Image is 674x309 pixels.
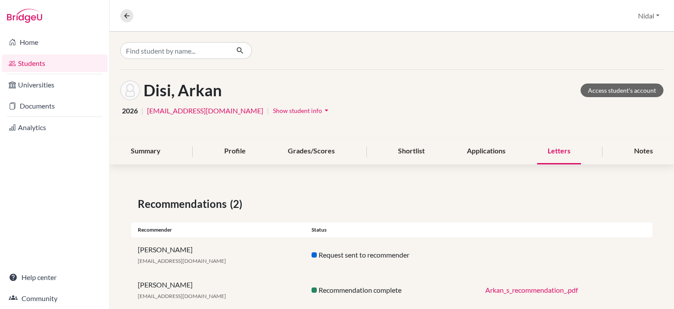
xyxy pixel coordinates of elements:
[581,84,663,97] a: Access student's account
[131,226,305,234] div: Recommender
[214,138,256,164] div: Profile
[2,76,108,94] a: Universities
[138,258,226,264] span: [EMAIL_ADDRESS][DOMAIN_NAME]
[230,196,246,212] span: (2)
[305,250,479,260] div: Request sent to recommender
[2,269,108,286] a: Help center
[305,285,479,295] div: Recommendation complete
[120,42,229,59] input: Find student by name...
[624,138,663,164] div: Notes
[387,138,435,164] div: Shortlist
[267,105,269,116] span: |
[2,97,108,115] a: Documents
[138,196,230,212] span: Recommendations
[273,107,322,114] span: Show student info
[147,105,263,116] a: [EMAIL_ADDRESS][DOMAIN_NAME]
[456,138,516,164] div: Applications
[634,7,663,24] button: Nidal
[7,9,42,23] img: Bridge-U
[141,105,143,116] span: |
[272,104,331,117] button: Show student infoarrow_drop_down
[2,290,108,307] a: Community
[2,33,108,51] a: Home
[138,293,226,299] span: [EMAIL_ADDRESS][DOMAIN_NAME]
[131,244,305,265] div: [PERSON_NAME]
[120,80,140,100] img: Arkan Disi's avatar
[122,105,138,116] span: 2026
[131,280,305,301] div: [PERSON_NAME]
[485,286,578,294] a: Arkan_s_recommendation_.pdf
[143,81,222,100] h1: Disi, Arkan
[322,106,331,115] i: arrow_drop_down
[120,138,171,164] div: Summary
[277,138,345,164] div: Grades/Scores
[2,119,108,136] a: Analytics
[305,226,479,234] div: Status
[2,55,108,72] a: Students
[537,138,581,164] div: Letters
